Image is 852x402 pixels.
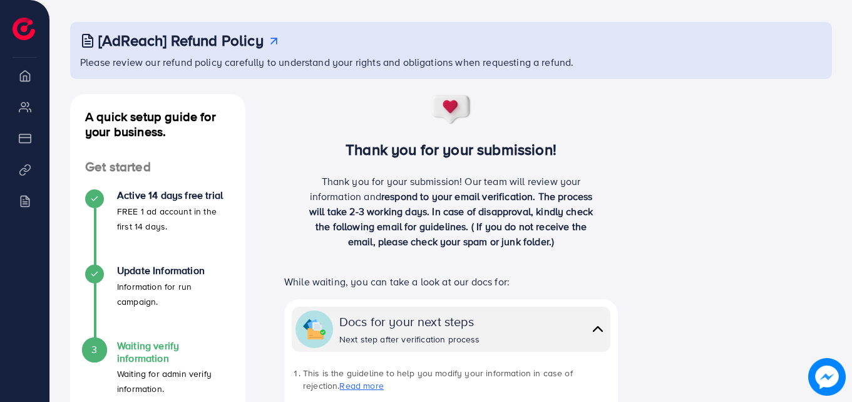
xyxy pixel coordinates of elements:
[117,366,230,396] p: Waiting for admin verify information.
[339,312,480,331] div: Docs for your next steps
[303,174,600,249] p: Thank you for your submission! Our team will review your information and
[303,318,326,341] img: collapse
[70,189,245,265] li: Active 14 days free trial
[339,333,480,346] div: Next step after verification process
[13,18,35,40] img: logo
[117,189,230,201] h4: Active 14 days free trial
[70,159,245,175] h4: Get started
[303,367,610,393] li: This is the guideline to help you modify your information in case of rejection.
[98,31,264,50] h3: [AdReach] Refund Policy
[431,94,472,125] img: success
[80,55,824,70] p: Please review our refund policy carefully to understand your rights and obligations when requesti...
[309,189,593,248] span: respond to your email verification. The process will take 2-3 working days. In case of disapprova...
[91,342,97,357] span: 3
[70,265,245,340] li: Update Information
[117,204,230,234] p: FREE 1 ad account in the first 14 days.
[339,379,383,392] a: Read more
[808,358,846,396] img: image
[117,265,230,277] h4: Update Information
[117,279,230,309] p: Information for run campaign.
[117,340,230,364] h4: Waiting verify information
[70,109,245,139] h4: A quick setup guide for your business.
[265,140,637,159] h3: Thank you for your submission!
[284,274,618,289] p: While waiting, you can take a look at our docs for:
[589,320,607,338] img: collapse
